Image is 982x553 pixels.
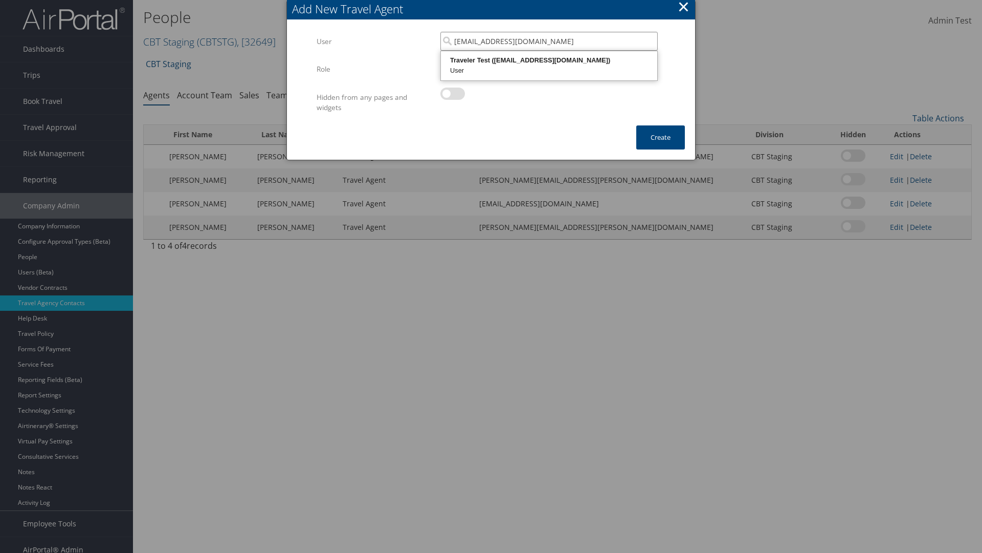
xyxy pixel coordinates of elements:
label: Hidden from any pages and widgets [317,88,433,118]
label: Role [317,59,433,79]
div: Traveler Test ([EMAIL_ADDRESS][DOMAIN_NAME]) [442,55,656,66]
div: Add New Travel Agent [292,1,695,17]
div: User [442,66,656,76]
input: Search Users [440,32,658,51]
label: User [317,32,433,51]
button: Create [636,125,685,150]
